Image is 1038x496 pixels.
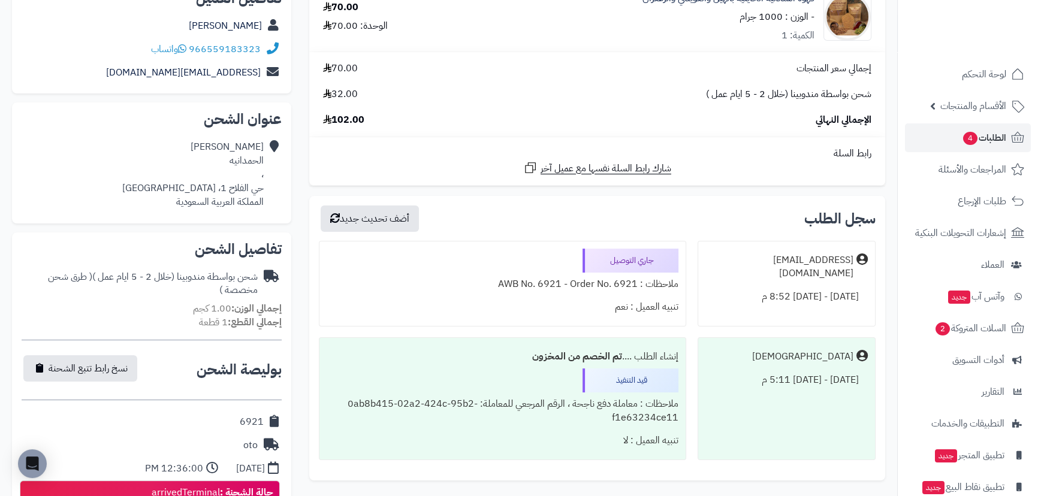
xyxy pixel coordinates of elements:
button: نسخ رابط تتبع الشحنة [23,355,137,382]
div: 70.00 [323,1,358,14]
span: التطبيقات والخدمات [931,415,1004,432]
small: 1.00 كجم [193,301,282,316]
span: السلات المتروكة [934,320,1006,337]
a: طلبات الإرجاع [905,187,1031,216]
a: الطلبات4 [905,123,1031,152]
div: ملاحظات : AWB No. 6921 - Order No. 6921 [327,273,678,296]
a: تطبيق المتجرجديد [905,441,1031,470]
div: 12:36:00 PM [145,462,203,476]
span: الأقسام والمنتجات [940,98,1006,114]
a: التطبيقات والخدمات [905,409,1031,438]
span: ( طرق شحن مخصصة ) [48,270,258,298]
div: [DATE] - [DATE] 8:52 م [705,285,868,309]
a: [PERSON_NAME] [189,19,262,33]
a: السلات المتروكة2 [905,314,1031,343]
span: 2 [936,322,950,335]
small: 1 قطعة [199,315,282,329]
span: إشعارات التحويلات البنكية [915,225,1006,241]
h2: تفاصيل الشحن [22,242,282,256]
span: التقارير [982,383,1004,400]
span: جديد [935,449,957,462]
span: تطبيق المتجر [934,447,1004,464]
a: 966559183323 [189,42,261,56]
span: وآتس آب [947,288,1004,305]
div: تنبيه العميل : لا [327,429,678,452]
b: تم الخصم من المخزون [532,349,622,364]
h3: سجل الطلب [804,211,876,226]
div: رابط السلة [314,147,880,161]
div: قيد التنفيذ [583,368,678,392]
div: جاري التوصيل [583,249,678,273]
span: لوحة التحكم [962,66,1006,83]
span: شارك رابط السلة نفسها مع عميل آخر [541,162,671,176]
img: logo-2.png [956,9,1027,34]
a: التقارير [905,377,1031,406]
button: أضف تحديث جديد [321,205,419,232]
div: الوحدة: 70.00 [323,19,388,33]
span: أدوات التسويق [952,352,1004,368]
a: أدوات التسويق [905,346,1031,374]
div: Open Intercom Messenger [18,449,47,478]
a: العملاء [905,250,1031,279]
div: [DEMOGRAPHIC_DATA] [752,350,853,364]
div: إنشاء الطلب .... [327,345,678,368]
span: شحن بواسطة مندوبينا (خلال 2 - 5 ايام عمل ) [706,87,871,101]
span: طلبات الإرجاع [958,193,1006,210]
a: المراجعات والأسئلة [905,155,1031,184]
span: 102.00 [323,113,364,127]
small: - الوزن : 1000 جرام [740,10,814,24]
span: جديد [922,481,945,494]
span: الطلبات [962,129,1006,146]
span: 70.00 [323,62,358,75]
div: ملاحظات : معاملة دفع ناجحة ، الرقم المرجعي للمعاملة: 0ab8b415-02a2-424c-95b2-f1e63234ce11 [327,392,678,430]
div: [DATE] - [DATE] 5:11 م [705,368,868,392]
div: [EMAIL_ADDRESS][DOMAIN_NAME] [705,253,853,281]
span: جديد [948,291,970,304]
div: oto [243,438,258,452]
a: [EMAIL_ADDRESS][DOMAIN_NAME] [106,65,261,80]
a: وآتس آبجديد [905,282,1031,311]
div: الكمية: 1 [781,29,814,43]
span: تطبيق نقاط البيع [921,479,1004,495]
strong: إجمالي القطع: [228,315,282,329]
div: 6921 [240,415,264,429]
span: 32.00 [323,87,358,101]
div: [DATE] [236,462,265,476]
span: الإجمالي النهائي [816,113,871,127]
strong: إجمالي الوزن: [231,301,282,316]
a: واتساب [151,42,186,56]
span: 4 [963,132,977,145]
h2: عنوان الشحن [22,112,282,126]
div: شحن بواسطة مندوبينا (خلال 2 - 5 ايام عمل ) [22,270,258,298]
a: شارك رابط السلة نفسها مع عميل آخر [523,161,671,176]
h2: بوليصة الشحن [197,362,282,377]
a: لوحة التحكم [905,60,1031,89]
div: تنبيه العميل : نعم [327,295,678,319]
span: إجمالي سعر المنتجات [796,62,871,75]
span: المراجعات والأسئلة [939,161,1006,178]
span: العملاء [981,256,1004,273]
div: [PERSON_NAME] الحمدانيه ، حي الفلاح 1، [GEOGRAPHIC_DATA] المملكة العربية السعودية [122,140,264,208]
a: إشعارات التحويلات البنكية [905,219,1031,247]
span: نسخ رابط تتبع الشحنة [49,361,128,376]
